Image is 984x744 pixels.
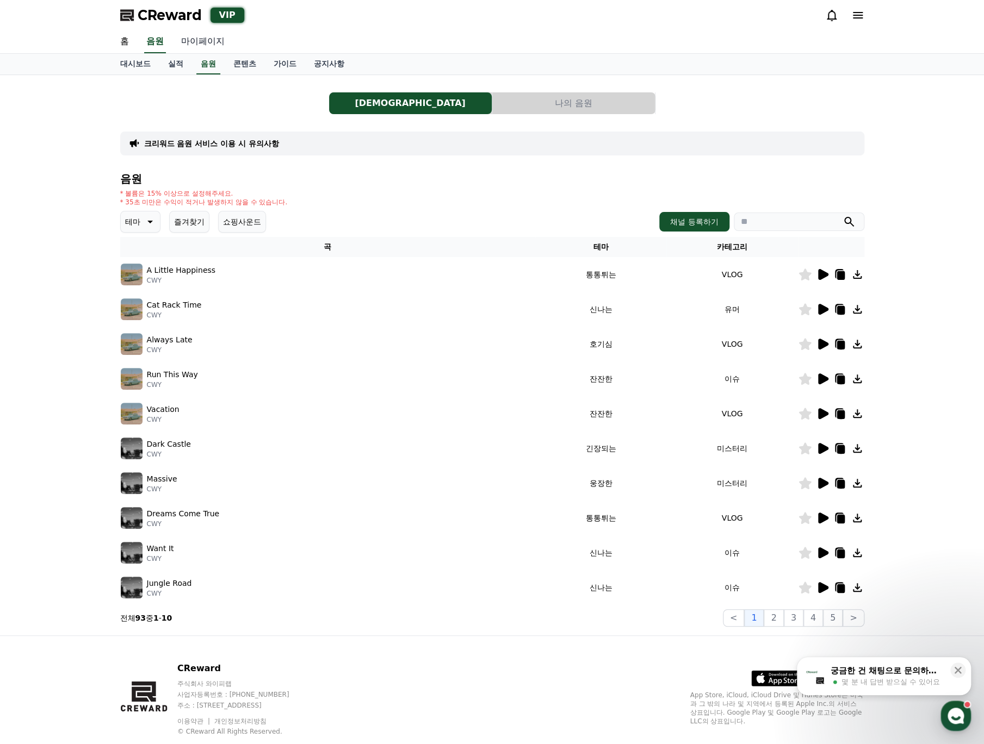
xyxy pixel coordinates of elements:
span: 홈 [34,361,41,370]
th: 테마 [535,237,666,257]
p: Jungle Road [147,578,192,589]
p: CWY [147,554,174,563]
button: 나의 음원 [492,92,655,114]
p: CWY [147,589,192,598]
button: > [843,609,864,627]
p: CWY [147,346,193,354]
td: 미스터리 [666,431,797,466]
p: 테마 [125,214,140,229]
p: 주식회사 와이피랩 [177,679,310,688]
td: 잔잔한 [535,396,666,431]
p: Dark Castle [147,439,191,450]
a: 마이페이지 [172,30,233,53]
p: * 35초 미만은 수익이 적거나 발생하지 않을 수 있습니다. [120,198,288,207]
a: 개인정보처리방침 [214,717,267,725]
p: CWY [147,450,191,459]
td: 긴장되는 [535,431,666,466]
p: 사업자등록번호 : [PHONE_NUMBER] [177,690,310,699]
p: Massive [147,473,177,485]
p: CWY [147,380,198,389]
img: music [121,472,143,494]
p: CWY [147,520,220,528]
button: 1 [744,609,764,627]
p: CWY [147,485,177,493]
img: music [121,507,143,529]
img: music [121,437,143,459]
span: CReward [138,7,202,24]
button: 테마 [120,211,160,233]
td: 유머 [666,292,797,327]
strong: 1 [153,614,159,622]
td: VLOG [666,501,797,535]
p: A Little Happiness [147,265,216,276]
td: 이슈 [666,361,797,396]
button: 2 [764,609,783,627]
td: 통통튀는 [535,257,666,292]
p: 주소 : [STREET_ADDRESS] [177,701,310,710]
strong: 10 [162,614,172,622]
p: Vacation [147,404,180,415]
strong: 93 [135,614,146,622]
img: music [121,264,143,285]
p: 전체 중 - [120,612,172,623]
p: Want It [147,543,174,554]
th: 카테고리 [666,237,797,257]
img: music [121,368,143,390]
div: VIP [211,8,244,23]
p: CWY [147,311,202,320]
td: 웅장한 [535,466,666,501]
button: 쇼핑사운드 [218,211,266,233]
td: 잔잔한 [535,361,666,396]
td: 신나는 [535,292,666,327]
p: CReward [177,662,310,675]
img: music [121,298,143,320]
td: 신나는 [535,535,666,570]
td: 이슈 [666,535,797,570]
td: 미스터리 [666,466,797,501]
td: VLOG [666,327,797,361]
p: * 볼륨은 15% 이상으로 설정해주세요. [120,189,288,198]
button: [DEMOGRAPHIC_DATA] [329,92,492,114]
p: © CReward All Rights Reserved. [177,727,310,736]
td: VLOG [666,396,797,431]
h4: 음원 [120,173,864,185]
p: CWY [147,276,216,285]
p: App Store, iCloud, iCloud Drive 및 iTunes Store는 미국과 그 밖의 나라 및 지역에서 등록된 Apple Inc.의 서비스 상표입니다. Goo... [690,691,864,726]
p: Always Late [147,334,193,346]
p: Dreams Come True [147,508,220,520]
a: 크리워드 음원 서비스 이용 시 유의사항 [144,138,279,149]
p: Run This Way [147,369,198,380]
a: 홈 [112,30,138,53]
button: 3 [784,609,803,627]
td: 이슈 [666,570,797,605]
a: 음원 [144,30,166,53]
a: 이용약관 [177,717,212,725]
th: 곡 [120,237,536,257]
img: music [121,333,143,355]
a: 대시보드 [112,54,159,74]
button: 채널 등록하기 [659,212,729,232]
p: Cat Rack Time [147,299,202,311]
span: 대화 [100,361,113,370]
a: 가이드 [265,54,305,74]
a: 콘텐츠 [225,54,265,74]
td: 호기심 [535,327,666,361]
img: music [121,577,143,598]
button: 5 [823,609,843,627]
a: 공지사항 [305,54,353,74]
td: 통통튀는 [535,501,666,535]
p: CWY [147,415,180,424]
a: 홈 [3,345,72,372]
a: 대화 [72,345,140,372]
button: 즐겨찾기 [169,211,209,233]
a: CReward [120,7,202,24]
button: 4 [803,609,823,627]
img: music [121,542,143,564]
td: 신나는 [535,570,666,605]
button: < [723,609,744,627]
a: 음원 [196,54,220,74]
